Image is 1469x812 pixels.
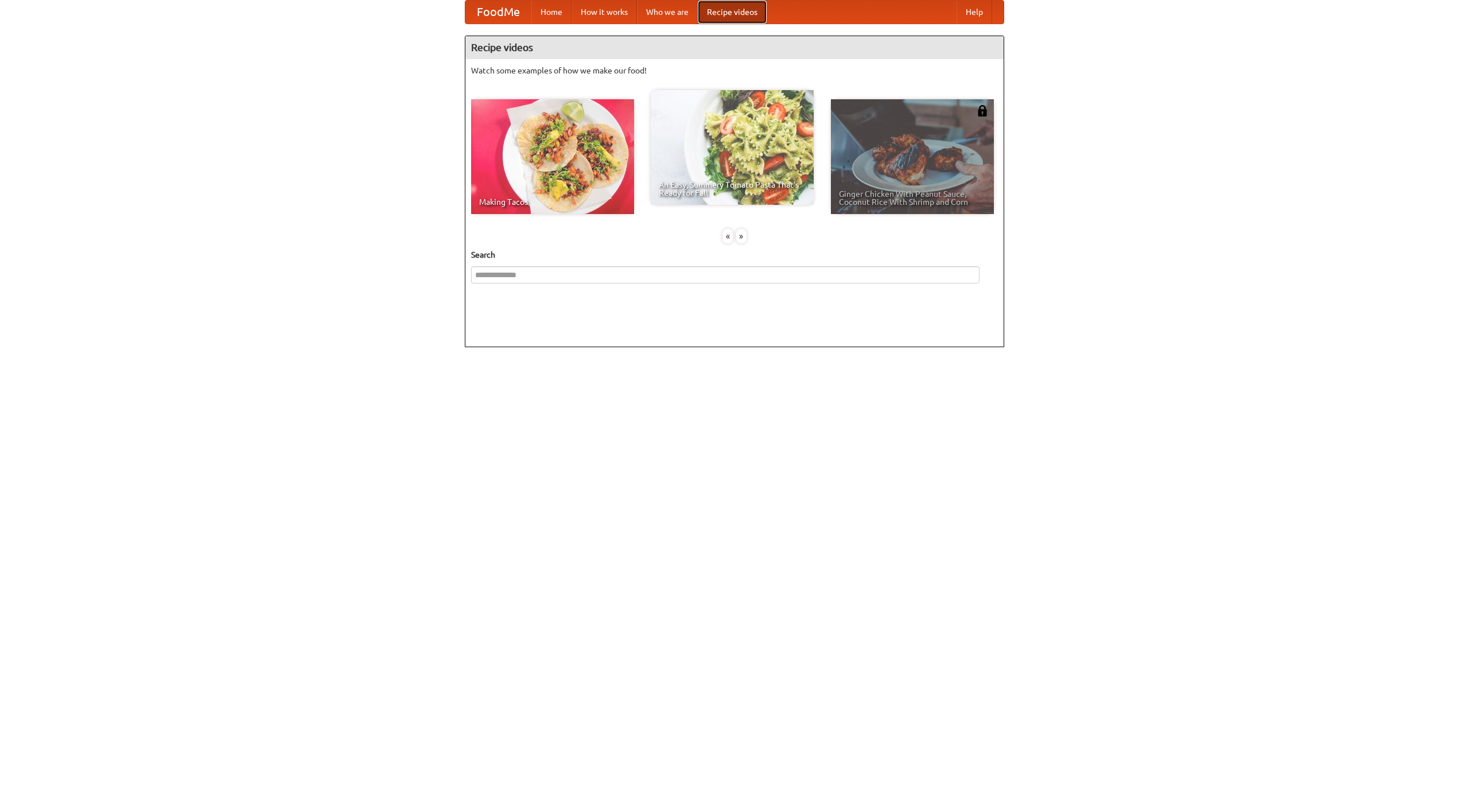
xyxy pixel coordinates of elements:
a: How it works [572,1,637,24]
p: Watch some examples of how we make our food! [471,65,998,76]
a: Who we are [637,1,698,24]
a: Home [531,1,572,24]
div: « [722,229,733,243]
span: An Easy, Summery Tomato Pasta That's Ready for Fall [659,181,806,197]
div: » [736,229,747,243]
a: FoodMe [465,1,531,24]
h5: Search [471,249,998,261]
a: Help [957,1,992,24]
a: Recipe videos [698,1,767,24]
a: An Easy, Summery Tomato Pasta That's Ready for Fall [651,90,814,205]
h4: Recipe videos [465,36,1004,59]
a: Making Tacos [471,99,634,214]
img: 483408.png [977,105,988,116]
span: Making Tacos [479,198,626,206]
